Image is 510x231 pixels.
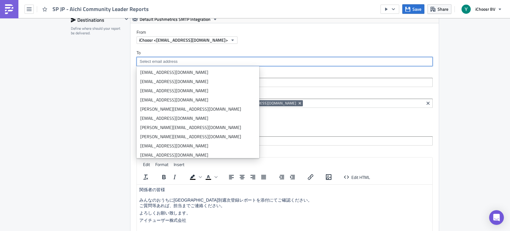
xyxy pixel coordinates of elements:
[412,6,421,12] span: Save
[137,92,433,97] label: BCC
[143,161,150,168] span: Edit
[174,161,184,168] span: Insert
[140,115,256,121] div: [EMAIL_ADDRESS][DOMAIN_NAME]
[248,173,258,181] button: Align right
[226,173,237,181] button: Align left
[137,29,439,35] label: From
[139,37,228,43] span: iChoosr <[EMAIL_ADDRESS][DOMAIN_NAME]>
[297,100,303,106] button: Remove Tag
[52,6,149,13] span: SP JP - Aichi Community Leader Reports
[140,69,256,75] div: [EMAIL_ADDRESS][DOMAIN_NAME]
[140,124,256,131] div: [PERSON_NAME][EMAIL_ADDRESS][DOMAIN_NAME]
[137,71,433,76] label: CC
[287,173,298,181] button: Increase indent
[351,174,370,180] span: Edit HTML
[424,100,432,107] button: Clear selected items
[137,129,433,135] label: Subject
[137,150,433,156] label: Message
[203,173,218,181] div: Text color
[402,4,424,14] button: Save
[140,134,256,140] div: [PERSON_NAME][EMAIL_ADDRESS][DOMAIN_NAME]
[169,173,180,181] button: Italic
[159,173,169,181] button: Bold
[140,152,256,158] div: [EMAIL_ADDRESS][DOMAIN_NAME]
[123,15,130,23] button: Hide content
[141,173,151,181] button: Clear formatting
[323,173,334,181] button: Insert/edit image
[489,210,504,225] div: Open Intercom Messenger
[305,173,316,181] button: Insert/edit link
[4,4,14,14] img: PushMetrics
[138,79,431,85] input: Select em ail add ress
[237,173,247,181] button: Align center
[140,143,256,149] div: [EMAIL_ADDRESS][DOMAIN_NAME]
[438,6,448,12] span: Share
[140,106,256,112] div: [PERSON_NAME][EMAIL_ADDRESS][DOMAIN_NAME]
[258,173,269,181] button: Justify
[71,26,123,36] div: Define where should your report be delivered.
[137,66,259,158] ul: selectable options
[140,88,256,94] div: [EMAIL_ADDRESS][DOMAIN_NAME]
[138,59,431,65] input: Select em ail add ress
[187,173,203,181] div: Background color
[155,161,168,168] span: Format
[237,101,296,106] span: [EMAIL_ADDRESS][DOMAIN_NAME]
[140,16,211,23] span: Default Pushmetrics SMTP Integration
[342,173,373,181] button: Edit HTML
[130,16,220,23] button: Default Pushmetrics SMTP Integration
[140,78,256,85] div: [EMAIL_ADDRESS][DOMAIN_NAME]
[276,173,287,181] button: Decrease indent
[475,6,495,12] span: iChoosr BV
[137,36,238,44] button: iChoosr <[EMAIL_ADDRESS][DOMAIN_NAME]>
[140,97,256,103] div: [EMAIL_ADDRESS][DOMAIN_NAME]
[461,4,471,14] img: Avatar
[458,2,505,16] button: iChoosr BV
[137,50,433,55] label: To
[71,15,123,25] div: Destinations
[427,4,451,14] button: Share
